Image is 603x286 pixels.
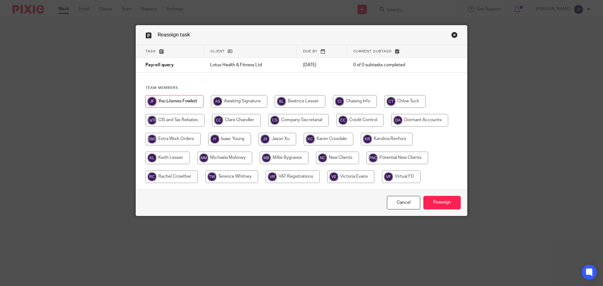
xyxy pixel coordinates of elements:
[347,58,440,73] td: 0 of 0 subtasks completed
[423,196,461,209] input: Reassign
[387,196,420,209] a: Close this dialog window
[145,63,174,67] span: Payroll query
[210,62,291,68] p: Lotus Health & Fitness Ltd
[210,50,225,53] span: Client
[451,32,458,40] a: Close this dialog window
[158,32,190,37] span: Reassign task
[145,50,156,53] span: Task
[303,50,318,53] span: Due by
[353,50,392,53] span: Current subtask
[303,62,341,68] p: [DATE]
[145,85,458,90] h4: Team members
